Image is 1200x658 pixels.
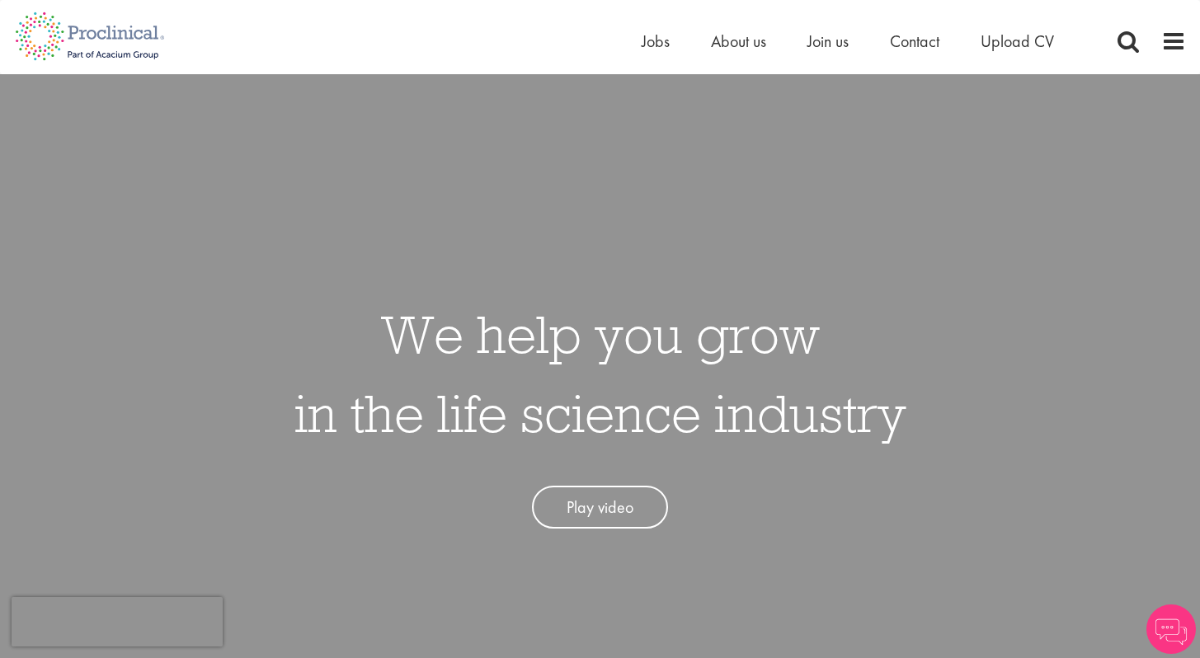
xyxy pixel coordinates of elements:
a: Upload CV [981,31,1054,52]
a: About us [711,31,766,52]
a: Jobs [642,31,670,52]
h1: We help you grow in the life science industry [294,294,906,453]
img: Chatbot [1146,604,1196,654]
a: Play video [532,486,668,529]
a: Join us [807,31,849,52]
a: Contact [890,31,939,52]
